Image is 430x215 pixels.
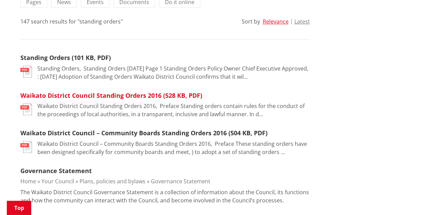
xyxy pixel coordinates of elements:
[20,167,92,175] a: Governance Statement
[20,178,36,185] a: Home
[7,201,31,215] a: Top
[20,129,268,137] a: Waikato District Council – Community Boards Standing Orders 2016 (504 KB, PDF)
[151,178,210,185] a: Governance Statement
[20,17,123,26] div: 147 search results for "standing orders"
[37,64,310,81] p: Standing Orders, ﻿ Standing Orders [DATE] Page 1 Standing Orders Policy Owner Chief Executive App...
[263,18,289,25] button: Relevance
[80,178,145,185] a: Plans, policies and bylaws
[399,186,423,211] iframe: Messenger Launcher
[41,178,74,185] a: Your Council
[20,66,32,78] img: document-pdf.svg
[242,17,260,26] div: Sort by
[20,91,202,99] a: Waikato District Council Standing Orders 2016 (528 KB, PDF)
[37,140,310,156] p: Waikato District Council – Community Boards Standing Orders 2016, ﻿ Preface These standing orders...
[20,188,310,204] p: The Waikato District Council Governance Statement is a collection of information about the Counci...
[37,102,310,118] p: Waikato District Council Standing Orders 2016, ﻿ Preface Standing orders contain rules for the co...
[20,103,32,115] img: document-pdf.svg
[20,141,32,153] img: document-pdf.svg
[20,53,111,62] a: Standing Orders (101 KB, PDF)
[294,18,310,25] button: Latest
